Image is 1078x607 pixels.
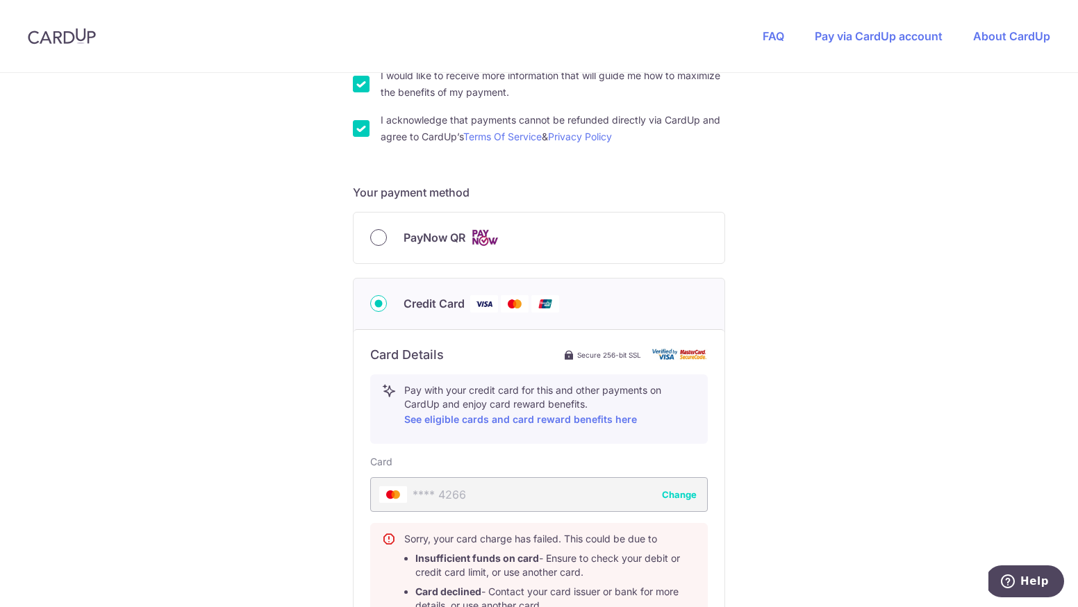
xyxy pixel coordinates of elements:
a: Terms Of Service [463,131,542,142]
a: Privacy Policy [548,131,612,142]
a: FAQ [763,29,784,43]
a: See eligible cards and card reward benefits here [404,413,637,425]
iframe: Opens a widget where you can find more information [988,565,1064,600]
span: Credit Card [404,295,465,312]
img: Union Pay [531,295,559,313]
b: Card declined [415,585,481,597]
span: Secure 256-bit SSL [577,349,641,360]
img: CardUp [28,28,96,44]
label: Card [370,455,392,469]
div: PayNow QR Cards logo [370,229,708,247]
h6: Card Details [370,347,444,363]
img: Cards logo [471,229,499,247]
label: I would like to receive more information that will guide me how to maximize the benefits of my pa... [381,67,725,101]
li: - Ensure to check your debit or credit card limit, or use another card. [415,551,696,579]
a: About CardUp [973,29,1050,43]
h5: Your payment method [353,184,725,201]
p: Pay with your credit card for this and other payments on CardUp and enjoy card reward benefits. [404,383,696,428]
img: card secure [652,349,708,360]
img: Mastercard [501,295,529,313]
span: PayNow QR [404,229,465,246]
label: I acknowledge that payments cannot be refunded directly via CardUp and agree to CardUp’s & [381,112,725,145]
b: Insufficient funds on card [415,552,539,564]
img: Visa [470,295,498,313]
a: Pay via CardUp account [815,29,943,43]
div: Credit Card Visa Mastercard Union Pay [370,295,708,313]
button: Change [662,488,697,501]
